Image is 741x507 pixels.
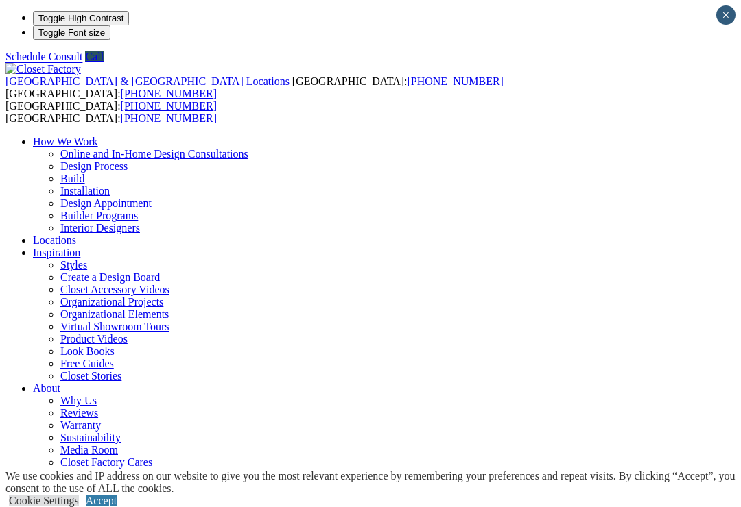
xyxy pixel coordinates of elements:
[60,321,169,332] a: Virtual Showroom Tours
[60,444,118,456] a: Media Room
[121,88,217,99] a: [PHONE_NUMBER]
[60,222,140,234] a: Interior Designers
[86,495,117,506] a: Accept
[407,75,503,87] a: [PHONE_NUMBER]
[60,197,152,209] a: Design Appointment
[60,456,152,468] a: Closet Factory Cares
[60,358,114,369] a: Free Guides
[60,345,115,357] a: Look Books
[121,100,217,112] a: [PHONE_NUMBER]
[38,13,123,23] span: Toggle High Contrast
[38,27,105,38] span: Toggle Font size
[60,333,128,345] a: Product Videos
[716,5,736,25] button: Close
[60,308,169,320] a: Organizational Elements
[60,419,101,431] a: Warranty
[60,296,163,308] a: Organizational Projects
[60,259,87,271] a: Styles
[121,112,217,124] a: [PHONE_NUMBER]
[60,395,97,406] a: Why Us
[5,63,81,75] img: Closet Factory
[60,284,169,295] a: Closet Accessory Videos
[60,370,121,382] a: Closet Stories
[5,75,290,87] span: [GEOGRAPHIC_DATA] & [GEOGRAPHIC_DATA] Locations
[5,51,82,62] a: Schedule Consult
[60,210,138,221] a: Builder Programs
[5,100,217,124] span: [GEOGRAPHIC_DATA]: [GEOGRAPHIC_DATA]:
[60,432,121,443] a: Sustainability
[60,148,248,160] a: Online and In-Home Design Consultations
[33,234,76,246] a: Locations
[33,382,60,394] a: About
[33,25,110,40] button: Toggle Font size
[5,75,504,99] span: [GEOGRAPHIC_DATA]: [GEOGRAPHIC_DATA]:
[60,185,110,197] a: Installation
[33,11,129,25] button: Toggle High Contrast
[85,51,104,62] a: Call
[33,247,80,258] a: Inspiration
[60,407,98,419] a: Reviews
[60,160,128,172] a: Design Process
[5,470,741,495] div: We use cookies and IP address on our website to give you the most relevant experience by remember...
[5,75,292,87] a: [GEOGRAPHIC_DATA] & [GEOGRAPHIC_DATA] Locations
[33,136,98,147] a: How We Work
[9,495,79,506] a: Cookie Settings
[60,271,160,283] a: Create a Design Board
[60,469,139,480] a: Customer Service
[60,173,85,184] a: Build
